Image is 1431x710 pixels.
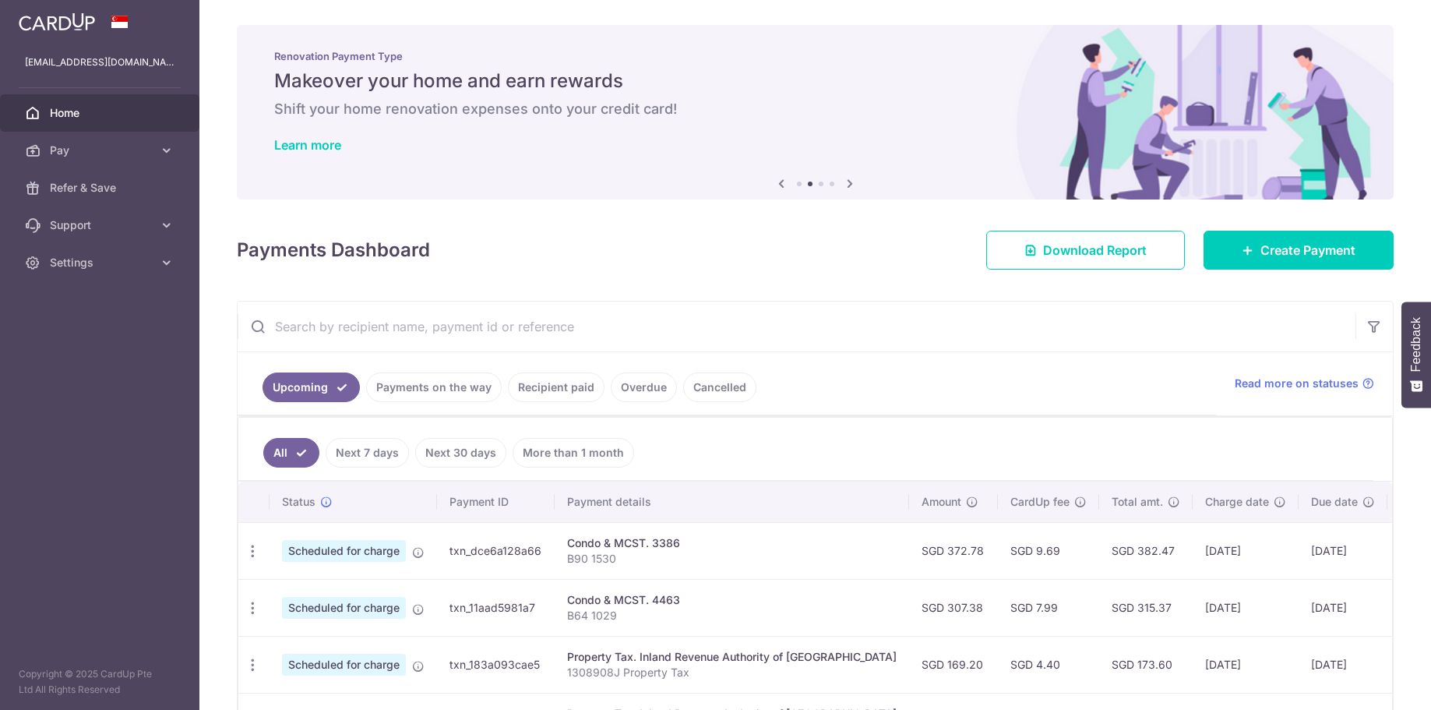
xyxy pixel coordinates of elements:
[567,665,897,680] p: 1308908J Property Tax
[274,100,1356,118] h6: Shift your home renovation expenses onto your credit card!
[237,25,1394,200] img: Renovation banner
[909,579,998,636] td: SGD 307.38
[437,522,555,579] td: txn_dce6a128a66
[274,69,1356,94] h5: Makeover your home and earn rewards
[1299,636,1387,693] td: [DATE]
[274,137,341,153] a: Learn more
[611,373,677,402] a: Overdue
[50,255,153,270] span: Settings
[437,636,555,693] td: txn_183a093cae5
[437,579,555,636] td: txn_11aad5981a7
[567,608,897,623] p: B64 1029
[1193,579,1299,636] td: [DATE]
[282,654,406,676] span: Scheduled for charge
[263,373,360,402] a: Upcoming
[1235,376,1374,391] a: Read more on statuses
[1409,317,1423,372] span: Feedback
[922,494,961,510] span: Amount
[1043,241,1147,260] span: Download Report
[415,438,506,468] a: Next 30 days
[238,302,1355,351] input: Search by recipient name, payment id or reference
[263,438,319,468] a: All
[326,438,409,468] a: Next 7 days
[282,540,406,562] span: Scheduled for charge
[274,50,1356,62] p: Renovation Payment Type
[1099,522,1193,579] td: SGD 382.47
[567,535,897,551] div: Condo & MCST. 3386
[567,592,897,608] div: Condo & MCST. 4463
[282,494,315,510] span: Status
[998,579,1099,636] td: SGD 7.99
[567,649,897,665] div: Property Tax. Inland Revenue Authority of [GEOGRAPHIC_DATA]
[909,636,998,693] td: SGD 169.20
[1204,231,1394,270] a: Create Payment
[50,143,153,158] span: Pay
[1099,636,1193,693] td: SGD 173.60
[1099,579,1193,636] td: SGD 315.37
[1193,636,1299,693] td: [DATE]
[567,551,897,567] p: B90 1530
[1311,494,1358,510] span: Due date
[437,482,555,522] th: Payment ID
[1193,522,1299,579] td: [DATE]
[366,373,502,402] a: Payments on the way
[1401,302,1431,408] button: Feedback - Show survey
[508,373,604,402] a: Recipient paid
[1010,494,1070,510] span: CardUp fee
[986,231,1185,270] a: Download Report
[998,522,1099,579] td: SGD 9.69
[25,55,174,70] p: [EMAIL_ADDRESS][DOMAIN_NAME]
[1112,494,1163,510] span: Total amt.
[1205,494,1269,510] span: Charge date
[683,373,756,402] a: Cancelled
[555,482,909,522] th: Payment details
[50,105,153,121] span: Home
[1299,579,1387,636] td: [DATE]
[1299,522,1387,579] td: [DATE]
[282,597,406,619] span: Scheduled for charge
[1260,241,1355,260] span: Create Payment
[1235,376,1359,391] span: Read more on statuses
[513,438,634,468] a: More than 1 month
[19,12,95,31] img: CardUp
[50,217,153,233] span: Support
[909,522,998,579] td: SGD 372.78
[237,236,430,264] h4: Payments Dashboard
[1331,663,1415,702] iframe: Opens a widget where you can find more information
[50,180,153,196] span: Refer & Save
[998,636,1099,693] td: SGD 4.40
